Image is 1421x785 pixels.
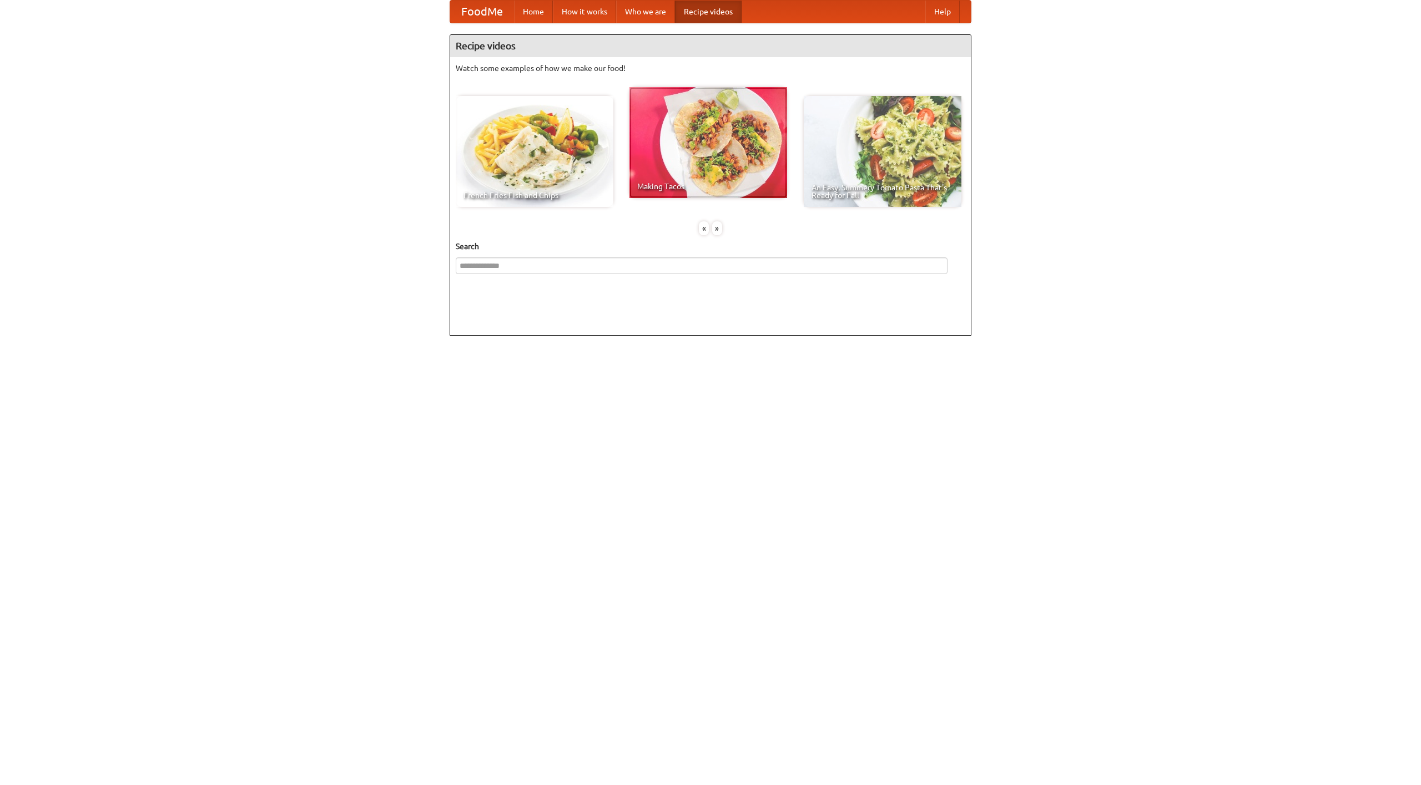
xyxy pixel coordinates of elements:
[616,1,675,23] a: Who we are
[456,96,613,207] a: French Fries Fish and Chips
[804,96,961,207] a: An Easy, Summery Tomato Pasta That's Ready for Fall
[463,191,606,199] span: French Fries Fish and Chips
[450,1,514,23] a: FoodMe
[925,1,960,23] a: Help
[699,221,709,235] div: «
[629,87,787,198] a: Making Tacos
[553,1,616,23] a: How it works
[675,1,742,23] a: Recipe videos
[712,221,722,235] div: »
[456,63,965,74] p: Watch some examples of how we make our food!
[812,184,954,199] span: An Easy, Summery Tomato Pasta That's Ready for Fall
[514,1,553,23] a: Home
[456,241,965,252] h5: Search
[450,35,971,57] h4: Recipe videos
[637,183,779,190] span: Making Tacos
